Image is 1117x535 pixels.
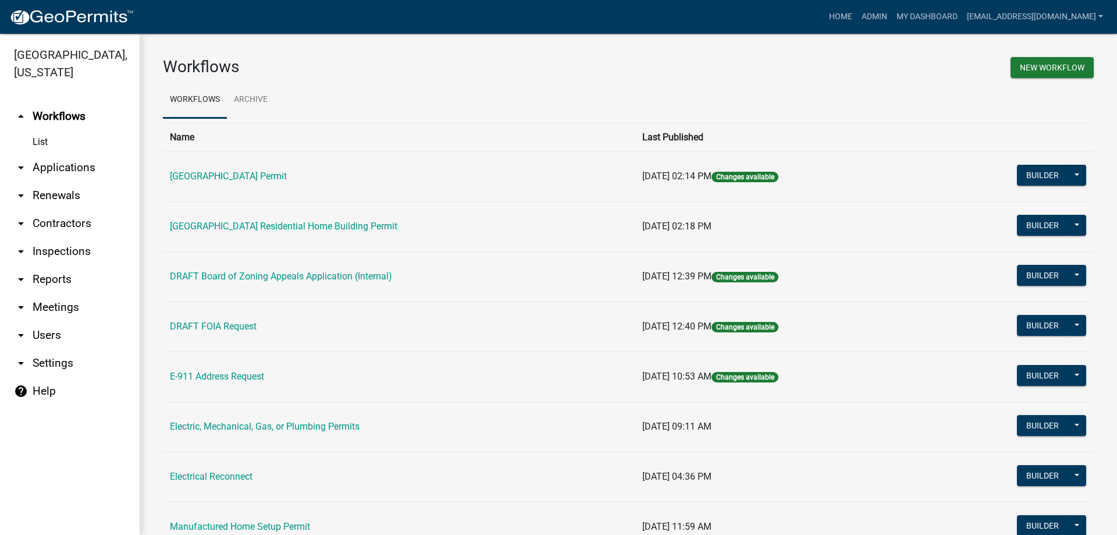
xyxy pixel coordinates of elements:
button: Builder [1017,365,1068,386]
span: Changes available [712,322,778,332]
th: Last Published [635,123,929,151]
a: Home [824,6,857,28]
th: Name [163,123,635,151]
a: My Dashboard [892,6,962,28]
button: Builder [1017,265,1068,286]
span: [DATE] 02:18 PM [642,221,712,232]
a: Admin [857,6,892,28]
span: Changes available [712,372,778,382]
i: help [14,384,28,398]
a: DRAFT FOIA Request [170,321,257,332]
a: Manufactured Home Setup Permit [170,521,310,532]
i: arrow_drop_down [14,189,28,203]
span: [DATE] 02:14 PM [642,171,712,182]
a: [GEOGRAPHIC_DATA] Residential Home Building Permit [170,221,397,232]
i: arrow_drop_down [14,245,28,258]
a: Electric, Mechanical, Gas, or Plumbing Permits [170,421,360,432]
button: Builder [1017,315,1068,336]
button: Builder [1017,215,1068,236]
span: [DATE] 04:36 PM [642,471,712,482]
span: [DATE] 11:59 AM [642,521,712,532]
button: Builder [1017,465,1068,486]
a: [GEOGRAPHIC_DATA] Permit [170,171,287,182]
h3: Workflows [163,57,620,77]
i: arrow_drop_down [14,328,28,342]
i: arrow_drop_down [14,300,28,314]
span: Changes available [712,272,778,282]
button: Builder [1017,415,1068,436]
span: [DATE] 12:39 PM [642,271,712,282]
i: arrow_drop_down [14,272,28,286]
a: Archive [227,82,275,119]
a: E-911 Address Request [170,371,264,382]
a: DRAFT Board of Zoning Appeals Application (Internal) [170,271,392,282]
span: [DATE] 09:11 AM [642,421,712,432]
i: arrow_drop_up [14,109,28,123]
i: arrow_drop_down [14,217,28,231]
a: Workflows [163,82,227,119]
a: Electrical Reconnect [170,471,252,482]
span: [DATE] 10:53 AM [642,371,712,382]
i: arrow_drop_down [14,161,28,175]
a: [EMAIL_ADDRESS][DOMAIN_NAME] [962,6,1108,28]
button: New Workflow [1011,57,1094,78]
button: Builder [1017,165,1068,186]
span: Changes available [712,172,778,182]
i: arrow_drop_down [14,356,28,370]
span: [DATE] 12:40 PM [642,321,712,332]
